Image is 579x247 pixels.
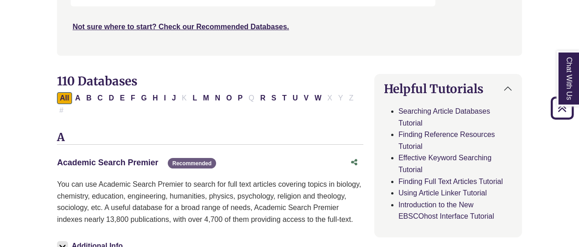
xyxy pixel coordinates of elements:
button: Filter Results A [72,92,83,104]
button: Filter Results W [312,92,324,104]
button: Filter Results P [235,92,246,104]
button: All [57,92,72,104]
a: Searching Article Databases Tutorial [398,107,490,127]
button: Filter Results H [150,92,161,104]
button: Filter Results C [95,92,106,104]
a: Effective Keyword Searching Tutorial [398,154,491,173]
a: Introduction to the New EBSCOhost Interface Tutorial [398,201,494,221]
button: Filter Results O [223,92,234,104]
button: Filter Results M [200,92,212,104]
p: You can use Academic Search Premier to search for full text articles covering topics in biology, ... [57,179,363,225]
button: Share this database [345,154,363,171]
a: Back to Top [548,102,577,114]
div: Alpha-list to filter by first letter of database name [57,94,357,114]
button: Filter Results T [279,92,289,104]
button: Filter Results N [212,92,223,104]
button: Filter Results R [258,92,269,104]
button: Filter Results J [169,92,179,104]
a: Using Article Linker Tutorial [398,189,487,197]
span: Recommended [168,158,216,168]
button: Filter Results L [190,92,200,104]
a: Finding Full Text Articles Tutorial [398,178,503,185]
span: 110 Databases [57,74,137,89]
button: Filter Results F [128,92,138,104]
button: Filter Results U [290,92,301,104]
h3: A [57,131,363,145]
button: Filter Results G [138,92,149,104]
button: Filter Results I [161,92,168,104]
button: Filter Results B [83,92,94,104]
button: Filter Results V [301,92,311,104]
button: Filter Results S [269,92,279,104]
a: Finding Reference Resources Tutorial [398,131,495,150]
button: Helpful Tutorials [375,74,522,103]
a: Not sure where to start? Check our Recommended Databases. [72,23,289,31]
button: Filter Results E [117,92,128,104]
a: Academic Search Premier [57,158,158,167]
button: Filter Results D [106,92,117,104]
